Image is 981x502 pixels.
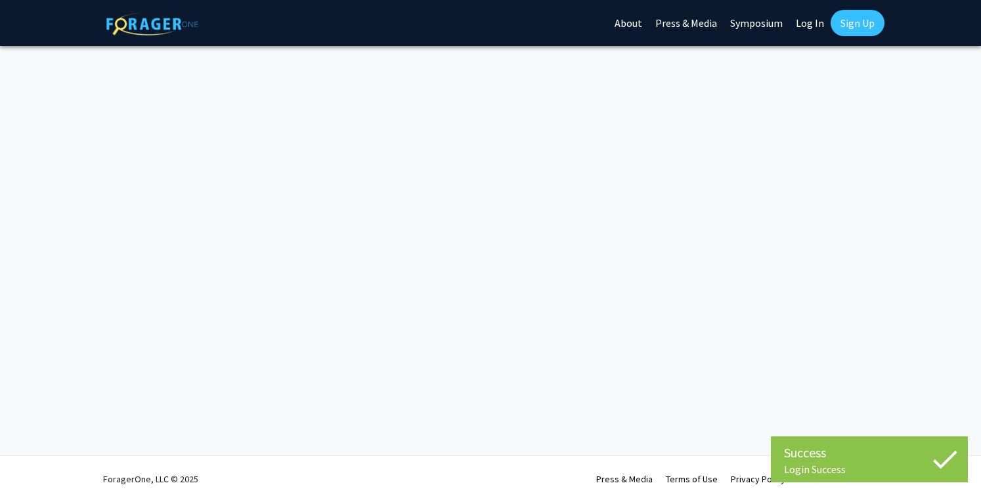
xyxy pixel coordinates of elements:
[666,473,718,485] a: Terms of Use
[784,443,955,463] div: Success
[106,12,198,35] img: ForagerOne Logo
[731,473,785,485] a: Privacy Policy
[784,463,955,476] div: Login Success
[596,473,653,485] a: Press & Media
[103,456,198,502] div: ForagerOne, LLC © 2025
[831,10,884,36] a: Sign Up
